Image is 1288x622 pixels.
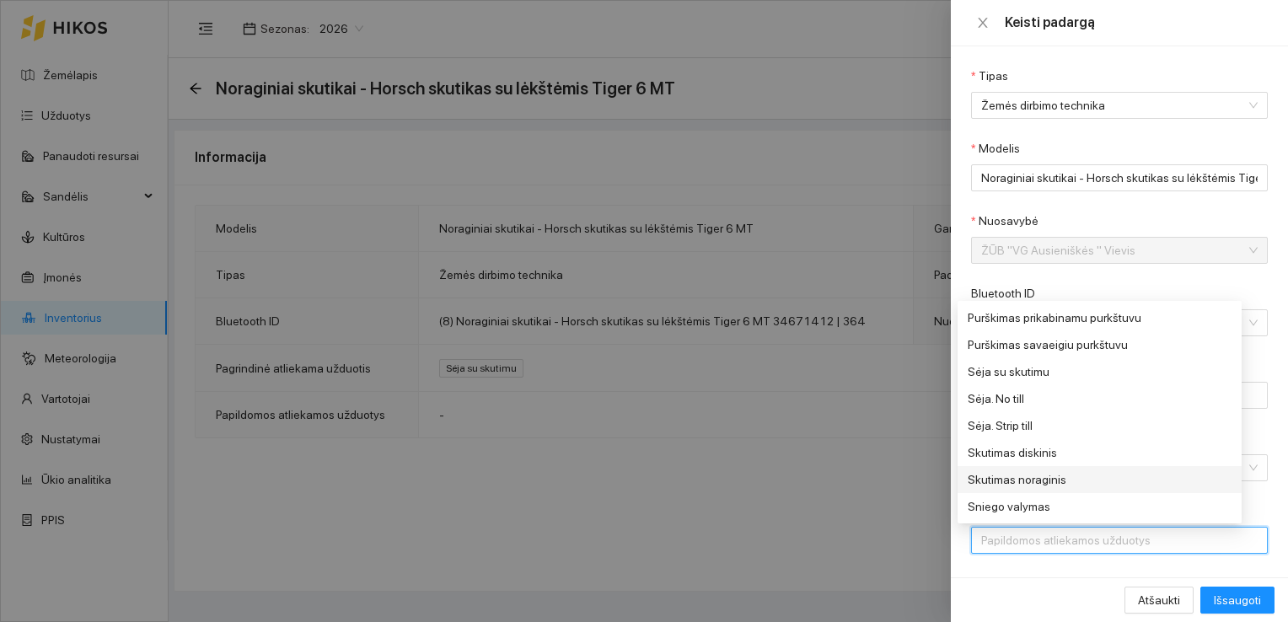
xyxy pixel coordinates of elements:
[971,67,1008,85] label: Tipas
[958,466,1242,493] div: Skutimas noraginis
[958,358,1242,385] div: Sėja su skutimu
[981,530,985,550] input: Papildomos atliekamos užduotys
[958,385,1242,412] div: Sėja. No till
[971,164,1268,191] input: Modelis
[968,470,1221,489] div: Skutimas noraginis
[971,285,1035,303] label: Bluetooth ID
[976,16,990,29] span: close
[968,362,1221,381] div: Sėja su skutimu
[958,493,1242,520] div: Sniego valymas
[1200,587,1275,614] button: Išsaugoti
[968,335,1221,354] div: Purškimas savaeigiu purkštuvu
[968,389,1221,408] div: Sėja. No till
[958,331,1242,358] div: Purškimas savaeigiu purkštuvu
[971,140,1020,158] label: Modelis
[1124,587,1194,614] button: Atšaukti
[958,412,1242,439] div: Sėja. Strip till
[958,304,1242,331] div: Purškimas prikabinamu purkštuvu
[1214,591,1261,609] span: Išsaugoti
[971,575,1094,593] label: Apskaičiavimo metodas
[1005,13,1268,32] div: Keisti padargą
[971,15,995,31] button: Close
[958,439,1242,466] div: Skutimas diskinis
[1138,591,1180,609] span: Atšaukti
[971,212,1038,230] label: Nuosavybė
[981,93,1234,118] span: Žemės dirbimo technika
[968,443,1221,462] div: Skutimas diskinis
[968,497,1221,516] div: Sniego valymas
[981,238,1234,263] span: ŽŪB "VG Ausieniškės " Vievis
[968,416,1221,435] div: Sėja. Strip till
[968,308,1221,327] div: Purškimas prikabinamu purkštuvu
